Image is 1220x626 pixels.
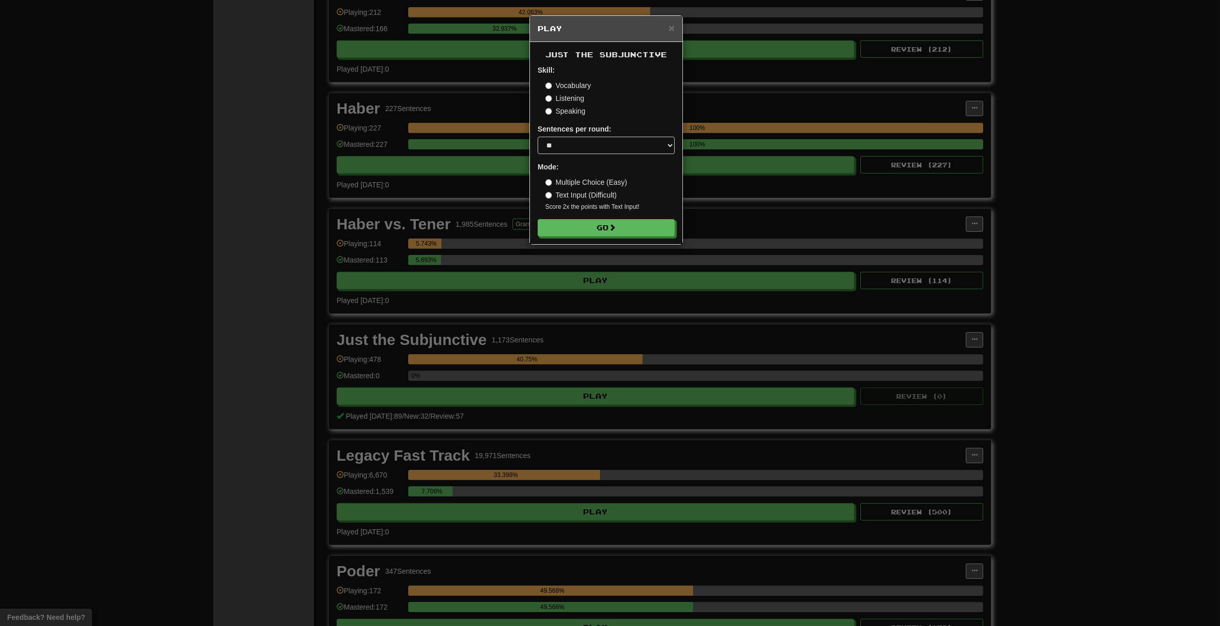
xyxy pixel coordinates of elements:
[545,179,552,186] input: Multiple Choice (Easy)
[545,93,584,103] label: Listening
[545,190,617,200] label: Text Input (Difficult)
[545,192,552,199] input: Text Input (Difficult)
[545,106,585,116] label: Speaking
[538,24,675,34] h5: Play
[545,108,552,115] input: Speaking
[538,163,559,171] strong: Mode:
[545,177,627,187] label: Multiple Choice (Easy)
[545,80,591,91] label: Vocabulary
[669,23,675,33] button: Close
[538,66,554,74] strong: Skill:
[545,203,675,211] small: Score 2x the points with Text Input !
[669,22,675,34] span: ×
[545,95,552,102] input: Listening
[545,82,552,89] input: Vocabulary
[538,124,611,134] label: Sentences per round:
[545,50,667,59] span: Just the Subjunctive
[538,219,675,236] button: Go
